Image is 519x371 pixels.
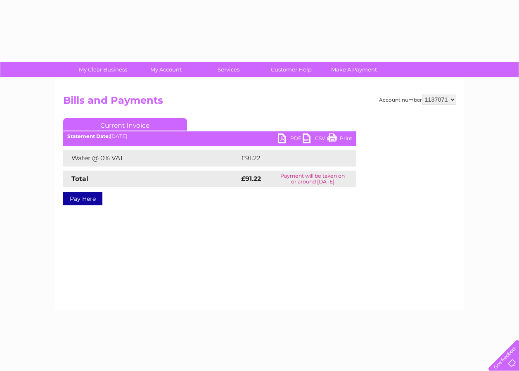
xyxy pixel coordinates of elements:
[239,150,339,166] td: £91.22
[63,192,102,205] a: Pay Here
[63,133,356,139] div: [DATE]
[257,62,325,77] a: Customer Help
[67,133,110,139] b: Statement Date:
[194,62,263,77] a: Services
[269,171,356,187] td: Payment will be taken on or around [DATE]
[278,133,303,145] a: PDF
[63,150,239,166] td: Water @ 0% VAT
[379,95,456,105] div: Account number
[327,133,352,145] a: Print
[63,95,456,110] h2: Bills and Payments
[320,62,388,77] a: Make A Payment
[69,62,137,77] a: My Clear Business
[241,175,261,183] strong: £91.22
[303,133,327,145] a: CSV
[132,62,200,77] a: My Account
[63,118,187,131] a: Current Invoice
[71,175,88,183] strong: Total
